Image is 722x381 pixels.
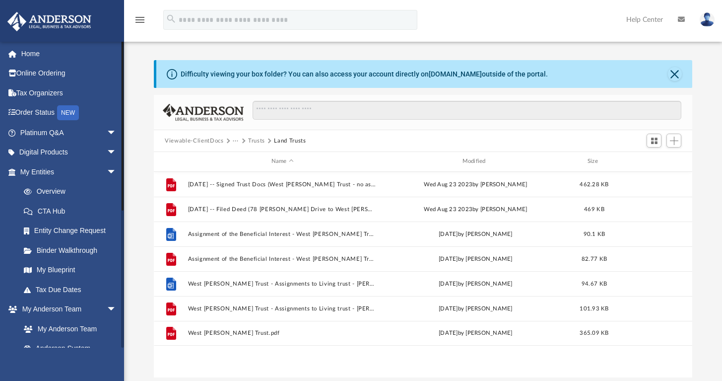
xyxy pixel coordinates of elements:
[188,281,377,287] button: West [PERSON_NAME] Trust - Assignments to Living trust - [PERSON_NAME] assignments.docx
[107,162,127,182] span: arrow_drop_down
[381,157,570,166] div: Modified
[107,123,127,143] span: arrow_drop_down
[429,70,482,78] a: [DOMAIN_NAME]
[166,13,177,24] i: search
[580,181,609,187] span: 462.28 KB
[107,143,127,163] span: arrow_drop_down
[584,231,605,236] span: 90.1 KB
[7,123,131,143] a: Platinum Q&Aarrow_drop_down
[14,260,127,280] a: My Blueprint
[14,240,131,260] a: Binder Walkthrough
[107,300,127,320] span: arrow_drop_down
[7,143,131,162] a: Digital Productsarrow_drop_down
[274,137,306,146] button: Land Trusts
[14,182,131,202] a: Overview
[188,330,377,336] button: West [PERSON_NAME] Trust.pdf
[584,206,604,212] span: 469 KB
[381,254,570,263] div: [DATE] by [PERSON_NAME]
[381,205,570,214] div: Wed Aug 23 2023 by [PERSON_NAME]
[619,157,688,166] div: id
[248,137,265,146] button: Trusts
[134,19,146,26] a: menu
[188,206,377,213] button: [DATE] -- Filed Deed (78 [PERSON_NAME] Drive to West [PERSON_NAME] Trust) - [GEOGRAPHIC_DATA] pro...
[188,157,377,166] div: Name
[14,319,122,339] a: My Anderson Team
[575,157,614,166] div: Size
[580,330,609,336] span: 365.09 KB
[4,12,94,31] img: Anderson Advisors Platinum Portal
[181,69,548,79] div: Difficulty viewing your box folder? You can also access your account directly on outside of the p...
[582,281,607,286] span: 94.67 KB
[233,137,239,146] button: ···
[580,305,609,311] span: 101.93 KB
[666,134,681,148] button: Add
[668,67,682,81] button: Close
[188,256,377,262] button: Assignment of the Beneficial Interest - West [PERSON_NAME] Trust - [PERSON_NAME] assignments.pdf
[7,64,131,83] a: Online Ordering
[14,221,131,241] a: Entity Change Request
[381,180,570,189] div: Wed Aug 23 2023 by [PERSON_NAME]
[7,44,131,64] a: Home
[14,201,131,221] a: CTA Hub
[253,101,681,120] input: Search files and folders
[582,256,607,261] span: 82.77 KB
[700,12,715,27] img: User Pic
[188,305,377,312] button: West [PERSON_NAME] Trust - Assignments to Living trust - [PERSON_NAME] assignments.pdf
[14,339,127,359] a: Anderson System
[7,83,131,103] a: Tax Organizers
[14,280,131,300] a: Tax Due Dates
[647,134,661,148] button: Switch to Grid View
[381,329,570,338] div: [DATE] by [PERSON_NAME]
[188,181,377,188] button: [DATE] -- Signed Trust Docs (West [PERSON_NAME] Trust - no assignments).pdf
[381,304,570,313] div: [DATE] by [PERSON_NAME]
[7,162,131,182] a: My Entitiesarrow_drop_down
[154,172,692,378] div: grid
[165,137,223,146] button: Viewable-ClientDocs
[188,231,377,237] button: Assignment of the Beneficial Interest - West [PERSON_NAME] Trust - [PERSON_NAME] assignments.docx
[158,157,183,166] div: id
[7,103,131,123] a: Order StatusNEW
[381,229,570,238] div: [DATE] by [PERSON_NAME]
[57,105,79,120] div: NEW
[381,279,570,288] div: [DATE] by [PERSON_NAME]
[7,300,127,319] a: My Anderson Teamarrow_drop_down
[134,14,146,26] i: menu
